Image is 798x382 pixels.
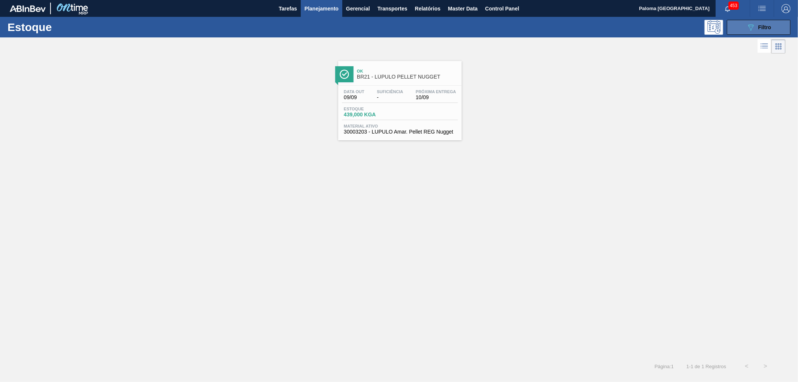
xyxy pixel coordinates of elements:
[10,5,46,12] img: TNhmsLtSVTkK8tSr43FrP2fwEKptu5GPRR3wAAAABJRU5ErkJggg==
[416,95,456,100] span: 10/09
[758,39,771,54] div: Visão em Lista
[782,4,791,13] img: Logout
[357,74,458,80] span: BR21 - LÚPULO PELLET NUGGET
[704,20,723,35] div: Pogramando: nenhum usuário selecionado
[448,4,477,13] span: Master Data
[377,89,403,94] span: Suficiência
[344,89,364,94] span: Data out
[758,4,767,13] img: userActions
[340,70,349,79] img: Ícone
[716,3,740,14] button: Notificações
[728,1,739,10] span: 453
[279,4,297,13] span: Tarefas
[655,364,674,369] span: Página : 1
[485,4,519,13] span: Control Panel
[771,39,786,54] div: Visão em Cards
[415,4,440,13] span: Relatórios
[346,4,370,13] span: Gerencial
[7,23,121,31] h1: Estoque
[344,129,456,135] span: 30003203 - LUPULO Amar. Pellet REG Nugget
[344,124,456,128] span: Material ativo
[357,69,458,73] span: Ok
[344,107,396,111] span: Estoque
[758,24,771,30] span: Filtro
[344,112,396,117] span: 439,000 KGA
[737,357,756,376] button: <
[416,89,456,94] span: Próxima Entrega
[727,20,791,35] button: Filtro
[305,4,339,13] span: Planejamento
[344,95,364,100] span: 09/09
[377,95,403,100] span: -
[756,357,775,376] button: >
[685,364,726,369] span: 1 - 1 de 1 Registros
[333,55,465,140] a: ÍconeOkBR21 - LÚPULO PELLET NUGGETData out09/09Suficiência-Próxima Entrega10/09Estoque439,000 KGA...
[377,4,407,13] span: Transportes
